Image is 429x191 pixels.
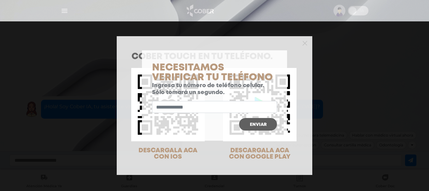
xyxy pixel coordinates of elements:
span: DESCARGALA ACA CON IOS [138,148,197,160]
span: Necesitamos verificar tu teléfono [152,64,273,82]
p: Ingresa tu número de teléfono celular. Sólo tomará un segundo. [152,82,277,96]
h1: COBER TOUCH en tu teléfono. [132,53,297,61]
span: Enviar [250,122,267,127]
button: Close [303,40,307,46]
span: DESCARGALA ACA CON GOOGLE PLAY [229,148,291,160]
button: Enviar [239,118,277,131]
img: qr-code [131,68,205,141]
